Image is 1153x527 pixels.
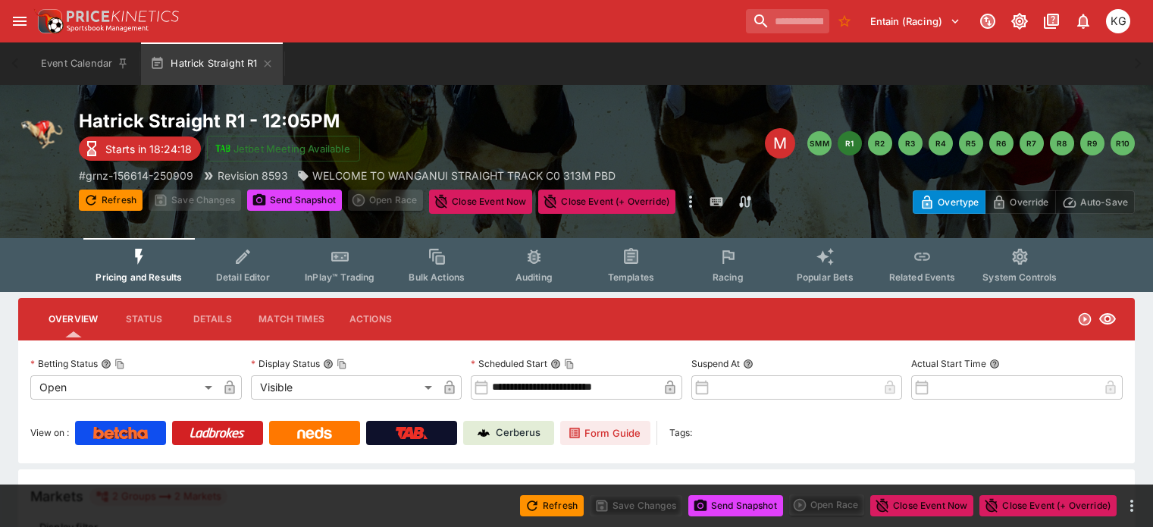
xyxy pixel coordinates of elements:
button: Refresh [520,495,584,516]
button: Event Calendar [32,42,138,85]
button: Actions [337,301,405,337]
button: R1 [838,131,862,155]
span: Popular Bets [797,271,854,283]
button: R3 [898,131,923,155]
p: Actual Start Time [911,357,986,370]
img: PriceKinetics [67,11,179,22]
button: Override [985,190,1055,214]
span: Auditing [515,271,553,283]
button: open drawer [6,8,33,35]
button: Copy To Clipboard [337,359,347,369]
p: Scheduled Start [471,357,547,370]
button: Refresh [79,190,143,211]
button: No Bookmarks [832,9,857,33]
a: Cerberus [463,421,554,445]
button: Kevin Gutschlag [1101,5,1135,38]
div: split button [789,494,864,516]
p: WELCOME TO WANGANUI STRAIGHT TRACK C0 313M PBD [312,168,616,184]
button: Details [178,301,246,337]
svg: Visible [1098,310,1117,328]
div: Open [30,375,218,400]
img: Ladbrokes [190,427,245,439]
p: Override [1010,194,1048,210]
button: Status [110,301,178,337]
span: Related Events [889,271,955,283]
button: Send Snapshot [688,495,783,516]
span: Racing [713,271,744,283]
span: InPlay™ Trading [305,271,374,283]
button: more [1123,497,1141,515]
button: Display StatusCopy To Clipboard [323,359,334,369]
img: Betcha [93,427,148,439]
img: Cerberus [478,427,490,439]
button: R7 [1020,131,1044,155]
p: Display Status [251,357,320,370]
div: split button [348,190,423,211]
img: greyhound_racing.png [18,109,67,158]
span: Templates [608,271,654,283]
span: System Controls [982,271,1057,283]
p: Copy To Clipboard [79,168,193,184]
p: Suspend At [691,357,740,370]
button: Betting StatusCopy To Clipboard [101,359,111,369]
button: Select Tenant [861,9,970,33]
p: Cerberus [496,425,540,441]
img: PriceKinetics Logo [33,6,64,36]
button: Close Event Now [429,190,532,214]
button: Scheduled StartCopy To Clipboard [550,359,561,369]
button: Overtype [913,190,985,214]
h2: Copy To Clipboard [79,109,695,133]
div: Start From [913,190,1135,214]
span: Detail Editor [216,271,270,283]
img: jetbet-logo.svg [215,141,230,156]
button: Connected to PK [974,8,1001,35]
p: Overtype [938,194,979,210]
button: Documentation [1038,8,1065,35]
input: search [746,9,829,33]
button: Copy To Clipboard [114,359,125,369]
img: TabNZ [396,427,428,439]
button: Copy To Clipboard [564,359,575,369]
button: Suspend At [743,359,754,369]
button: R2 [868,131,892,155]
div: Edit Meeting [765,128,795,158]
button: R9 [1080,131,1104,155]
button: Close Event Now [870,495,973,516]
button: Close Event (+ Override) [538,190,675,214]
button: Auto-Save [1055,190,1135,214]
button: Actual Start Time [989,359,1000,369]
img: Neds [297,427,331,439]
span: Bulk Actions [409,271,465,283]
div: Kevin Gutschlag [1106,9,1130,33]
button: R4 [929,131,953,155]
img: Sportsbook Management [67,25,149,32]
button: Overview [36,301,110,337]
button: Toggle light/dark mode [1006,8,1033,35]
div: Visible [251,375,438,400]
svg: Open [1077,312,1092,327]
p: Betting Status [30,357,98,370]
button: R10 [1111,131,1135,155]
label: View on : [30,421,69,445]
button: Send Snapshot [247,190,342,211]
button: R5 [959,131,983,155]
button: SMM [807,131,832,155]
span: Pricing and Results [96,271,182,283]
button: Jetbet Meeting Available [207,136,360,162]
button: R6 [989,131,1014,155]
div: WELCOME TO WANGANUI STRAIGHT TRACK C0 313M PBD [297,168,616,184]
nav: pagination navigation [807,131,1135,155]
button: R8 [1050,131,1074,155]
div: Event type filters [83,238,1069,292]
label: Tags: [669,421,692,445]
p: Starts in 18:24:18 [105,141,192,157]
button: Hatrick Straight R1 [141,42,283,85]
p: Revision 8593 [218,168,288,184]
button: Close Event (+ Override) [979,495,1117,516]
button: more [681,190,700,214]
a: Form Guide [560,421,650,445]
button: Notifications [1070,8,1097,35]
button: Match Times [246,301,337,337]
p: Auto-Save [1080,194,1128,210]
